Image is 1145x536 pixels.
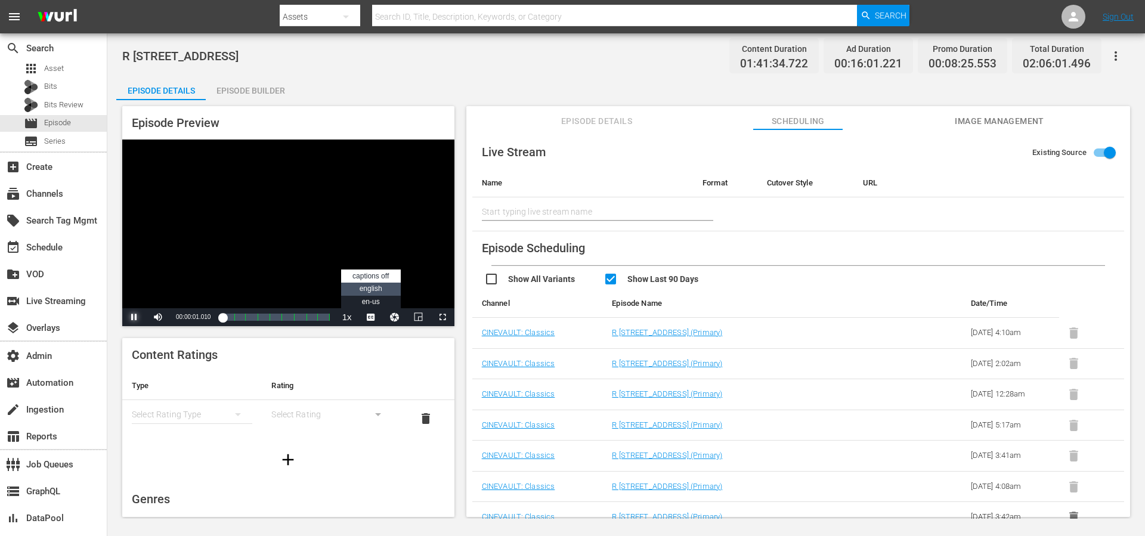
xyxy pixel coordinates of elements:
span: Series [44,135,66,147]
button: Mute [146,308,170,326]
span: Episode [24,116,38,131]
span: Job Queues [6,457,20,472]
span: Series [24,134,38,148]
a: R [STREET_ADDRESS] (Primary) [612,512,722,521]
span: en-us [362,298,380,306]
div: Content Duration [740,41,808,57]
span: english [360,284,382,293]
td: [DATE] 4:08am [961,471,1059,502]
span: VOD [6,267,20,281]
span: Episode Details [552,114,642,129]
a: R [STREET_ADDRESS] (Primary) [612,451,722,460]
span: Search Tag Mgmt [6,213,20,228]
td: [DATE] 3:41am [961,441,1059,472]
span: Episode Scheduling [482,241,585,255]
span: Asset [24,61,38,76]
a: CINEVAULT: Classics [482,451,555,460]
span: 02:06:01.496 [1023,57,1091,71]
span: Create [6,160,20,174]
a: R [STREET_ADDRESS] (Primary) [612,482,722,491]
div: Promo Duration [929,41,997,57]
th: Cutover Style [757,169,853,197]
span: captions off [352,272,389,280]
span: Genres [132,492,170,506]
div: Episode Details [116,76,206,105]
span: Episode Preview [132,116,219,130]
button: Playback Rate [335,308,359,326]
span: 00:00:01.010 [176,314,211,320]
span: DataPool [6,511,20,525]
td: [DATE] 12:28am [961,379,1059,410]
span: Live Streaming [6,294,20,308]
span: Image Management [955,114,1044,129]
span: Admin [6,349,20,363]
td: [DATE] 3:42am [961,502,1059,533]
span: GraphQL [6,484,20,498]
button: Picture-in-Picture [407,308,431,326]
span: menu [7,10,21,24]
a: Sign Out [1103,12,1134,21]
span: Channels [6,187,20,201]
span: Asset [44,63,64,75]
div: Ad Duration [834,41,902,57]
div: Bits Review [24,98,38,112]
a: CINEVAULT: Classics [482,359,555,368]
a: R [STREET_ADDRESS] (Primary) [612,328,722,337]
th: URL [853,169,1106,197]
span: Existing Source [1032,147,1087,159]
button: Episode Builder [206,76,295,100]
span: Overlays [6,321,20,335]
button: Captions [359,308,383,326]
span: Scheduling [753,114,843,129]
div: Total Duration [1023,41,1091,57]
th: Type [122,371,262,400]
a: R [STREET_ADDRESS] (Primary) [612,359,722,368]
span: 00:16:01.221 [834,57,902,71]
table: simple table [122,371,454,437]
span: Content Ratings [132,348,218,362]
div: Progress Bar [222,314,329,321]
span: delete [419,411,433,426]
a: CINEVAULT: Classics [482,420,555,429]
span: Live Stream [482,145,546,159]
img: ans4CAIJ8jUAAAAAAAAAAAAAAAAAAAAAAAAgQb4GAAAAAAAAAAAAAAAAAAAAAAAAJMjXAAAAAAAAAAAAAAAAAAAAAAAAgAT5G... [29,3,86,31]
a: CINEVAULT: Classics [482,482,555,491]
td: [DATE] 2:02am [961,348,1059,379]
span: R [STREET_ADDRESS] [122,49,239,63]
button: Pause [122,308,146,326]
th: Date/Time [961,289,1059,318]
span: 00:08:25.553 [929,57,997,71]
span: Automation [6,376,20,390]
span: Search [875,5,906,26]
span: Schedule [6,240,20,255]
span: Ingestion [6,402,20,417]
span: Bits Review [44,99,83,111]
th: Episode Name [602,289,896,318]
a: R [STREET_ADDRESS] (Primary) [612,420,722,429]
span: Episode [44,117,71,129]
span: 01:41:34.722 [740,57,808,71]
span: Bits [44,80,57,92]
a: CINEVAULT: Classics [482,389,555,398]
button: Episode Details [116,76,206,100]
th: Channel [472,289,603,318]
a: CINEVAULT: Classics [482,328,555,337]
span: Reports [6,429,20,444]
a: R [STREET_ADDRESS] (Primary) [612,389,722,398]
td: [DATE] 5:17am [961,410,1059,441]
div: Video Player [122,140,454,326]
th: Format [693,169,757,197]
th: Rating [262,371,401,400]
button: Jump To Time [383,308,407,326]
a: CINEVAULT: Classics [482,512,555,521]
td: [DATE] 4:10am [961,318,1059,349]
button: Search [857,5,909,26]
span: Search [6,41,20,55]
div: Bits [24,80,38,94]
button: Fullscreen [431,308,454,326]
th: Name [472,169,693,197]
div: Episode Builder [206,76,295,105]
button: delete [411,404,440,433]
